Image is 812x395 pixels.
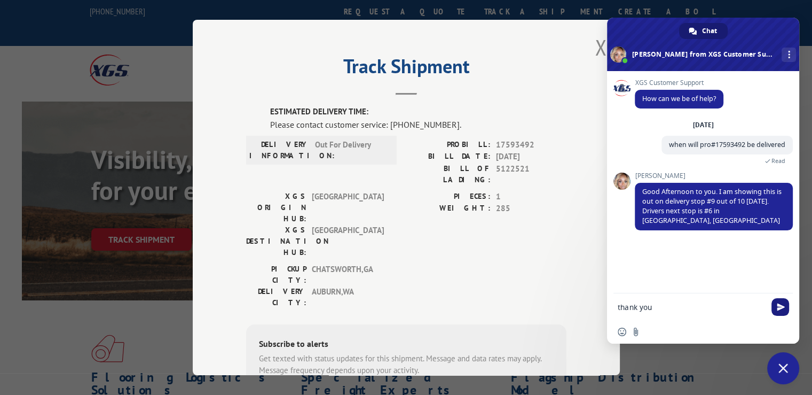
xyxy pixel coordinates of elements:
[315,139,387,161] span: Out For Delivery
[246,286,306,308] label: DELIVERY CITY:
[767,352,799,384] div: Close chat
[782,48,796,62] div: More channels
[679,23,728,39] div: Chat
[702,23,717,39] span: Chat
[496,139,566,151] span: 17593492
[635,172,793,180] span: [PERSON_NAME]
[618,328,626,336] span: Insert an emoji
[669,140,785,149] span: when will pro#17593492 be delivered
[249,139,310,161] label: DELIVERY INFORMATION:
[312,286,384,308] span: AUBURN , WA
[771,157,785,165] span: Read
[406,203,491,215] label: WEIGHT:
[496,203,566,215] span: 285
[259,353,554,377] div: Get texted with status updates for this shipment. Message and data rates may apply. Message frequ...
[595,33,606,61] button: Close modal
[771,298,789,316] span: Send
[406,163,491,185] label: BILL OF LADING:
[270,118,566,131] div: Please contact customer service: [PHONE_NUMBER].
[406,191,491,203] label: PIECES:
[496,163,566,185] span: 5122521
[312,191,384,224] span: [GEOGRAPHIC_DATA]
[246,264,306,286] label: PICKUP CITY:
[259,337,554,353] div: Subscribe to alerts
[246,191,306,224] label: XGS ORIGIN HUB:
[642,94,716,103] span: How can we be of help?
[635,79,723,87] span: XGS Customer Support
[496,151,566,163] span: [DATE]
[618,303,765,312] textarea: Compose your message...
[496,191,566,203] span: 1
[246,224,306,258] label: XGS DESTINATION HUB:
[642,187,782,225] span: Good Afternoon to you. I am showing this is out on delivery stop #9 out of 10 [DATE]. Drivers nex...
[632,328,640,336] span: Send a file
[693,122,714,128] div: [DATE]
[312,224,384,258] span: [GEOGRAPHIC_DATA]
[312,264,384,286] span: CHATSWORTH , GA
[406,139,491,151] label: PROBILL:
[406,151,491,163] label: BILL DATE:
[246,59,566,79] h2: Track Shipment
[270,106,566,118] label: ESTIMATED DELIVERY TIME:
